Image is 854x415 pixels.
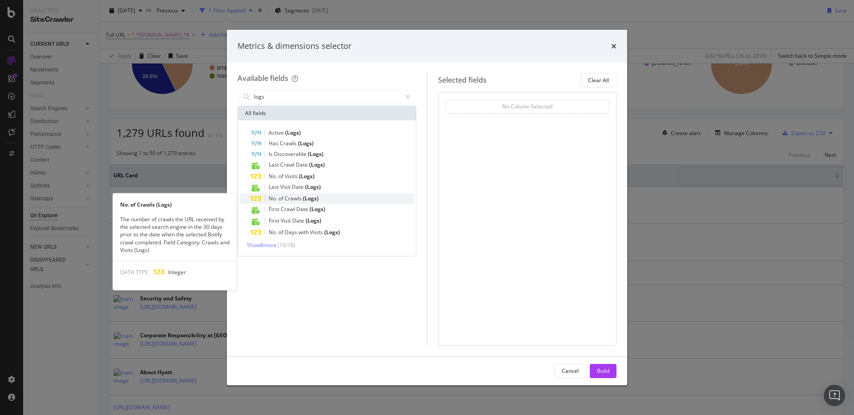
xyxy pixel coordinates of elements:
span: Crawl [281,205,296,213]
span: Discoverable [274,150,308,158]
span: Visit [281,217,292,224]
div: modal [227,30,627,385]
span: (Logs) [285,129,301,136]
span: No. [269,195,278,202]
div: Selected fields [438,75,487,85]
span: ( 10 / 18 ) [278,241,295,249]
span: First [269,217,281,224]
span: (Logs) [310,205,325,213]
span: Date [296,205,310,213]
div: Available fields [238,73,288,83]
div: Clear All [588,76,609,84]
span: (Logs) [299,172,314,180]
span: Visits [310,228,324,236]
span: Visits [285,172,299,180]
span: (Logs) [303,195,318,202]
span: Crawl [280,161,296,168]
span: of [278,195,285,202]
span: Crawls [285,195,303,202]
span: Days [285,228,298,236]
span: First [269,205,281,213]
div: No. of Crawls (Logs) [113,201,237,208]
span: (Logs) [298,140,314,147]
div: times [611,40,616,52]
div: No Column Selected [502,103,552,110]
span: (Logs) [306,217,321,224]
input: Search by field name [253,90,401,104]
div: Cancel [562,367,579,375]
span: Last [269,161,280,168]
div: Metrics & dimensions selector [238,40,351,52]
span: Date [292,217,306,224]
span: Last [269,183,280,191]
span: Has [269,140,280,147]
span: Active [269,129,285,136]
div: Build [597,367,609,375]
div: Open Intercom Messenger [824,385,845,406]
span: Date [296,161,309,168]
span: Visit [280,183,292,191]
span: (Logs) [324,228,340,236]
span: Show 8 more [247,241,277,249]
span: Crawls [280,140,298,147]
div: The number of crawls the URL received by the selected search engine in the 30 days prior to the d... [113,215,237,254]
span: (Logs) [309,161,325,168]
span: (Logs) [308,150,323,158]
button: Clear All [580,73,616,88]
span: Date [292,183,305,191]
span: with [298,228,310,236]
span: of [278,172,285,180]
span: of [278,228,285,236]
span: No. [269,172,278,180]
span: (Logs) [305,183,321,191]
span: No. [269,228,278,236]
button: Build [590,364,616,378]
div: All fields [238,106,416,120]
button: Cancel [554,364,586,378]
span: Is [269,150,274,158]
